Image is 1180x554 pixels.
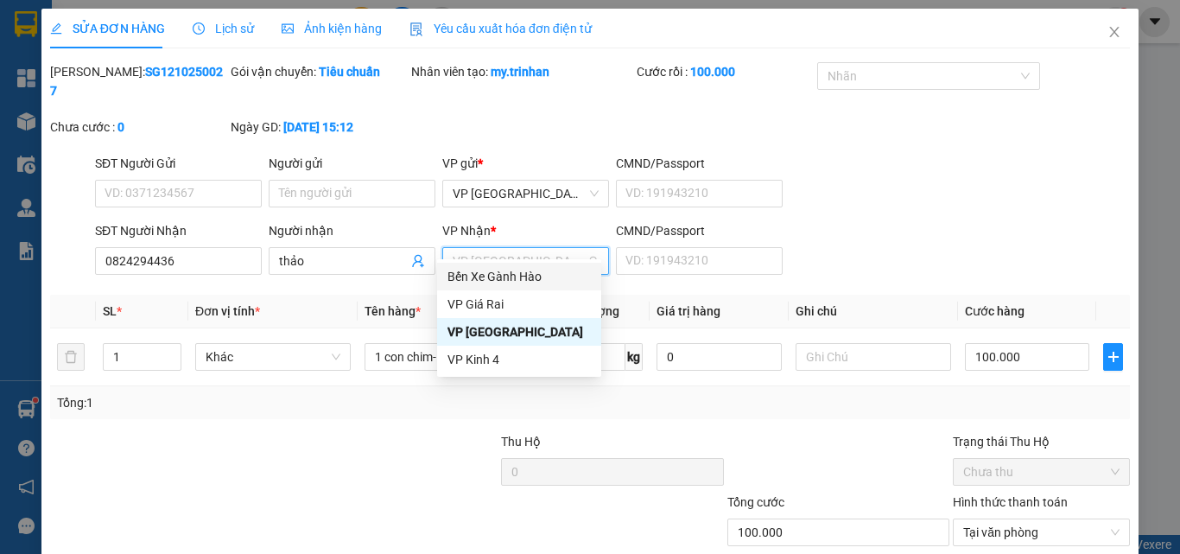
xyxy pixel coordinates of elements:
button: plus [1103,343,1123,371]
div: Gói vận chuyển: [231,62,408,81]
b: GỬI : VP [GEOGRAPHIC_DATA] [8,129,337,157]
span: kg [625,343,643,371]
div: VP Sài Gòn [437,318,601,346]
div: Nhân viên tạo: [411,62,633,81]
input: Ghi Chú [796,343,951,371]
button: Close [1090,9,1139,57]
span: environment [99,41,113,55]
div: Người gửi [269,154,435,173]
b: [DATE] 15:12 [283,120,353,134]
div: VP gửi [442,154,609,173]
li: [STREET_ADDRESS][PERSON_NAME] [8,38,329,81]
button: delete [57,343,85,371]
b: 0 [117,120,124,134]
div: SĐT Người Nhận [95,221,262,240]
span: SỬA ĐƠN HÀNG [50,22,165,35]
span: VP Sài Gòn [453,181,599,207]
div: Ngày GD: [231,118,408,137]
div: VP Kinh 4 [437,346,601,373]
label: Hình thức thanh toán [953,495,1068,509]
li: 0983 44 7777 [8,81,329,103]
div: CMND/Passport [616,221,783,240]
div: Bến Xe Gành Hào [437,263,601,290]
span: close [1107,25,1121,39]
b: my.trinhan [491,65,549,79]
div: Bến Xe Gành Hào [447,267,591,286]
span: Giá trị hàng [657,304,720,318]
div: Cước rồi : [637,62,814,81]
img: icon [409,22,423,36]
b: Tiêu chuẩn [319,65,380,79]
span: plus [1104,350,1122,364]
span: picture [282,22,294,35]
span: Yêu cầu xuất hóa đơn điện tử [409,22,592,35]
span: user-add [411,254,425,268]
div: VP Kinh 4 [447,350,591,369]
span: Chưa thu [963,459,1120,485]
span: Cước hàng [965,304,1025,318]
div: VP Giá Rai [437,290,601,318]
span: SL [103,304,117,318]
span: VP Sài Gòn [453,248,599,274]
span: Ảnh kiện hàng [282,22,382,35]
span: Thu Hộ [501,435,541,449]
div: CMND/Passport [616,154,783,173]
div: Tổng: 1 [57,393,457,412]
span: phone [99,85,113,99]
b: 100.000 [690,65,735,79]
div: VP [GEOGRAPHIC_DATA] [447,322,591,341]
div: [PERSON_NAME]: [50,62,227,100]
span: Khác [206,344,340,370]
th: Ghi chú [789,295,958,328]
span: clock-circle [193,22,205,35]
b: TRÍ NHÂN [99,11,187,33]
span: Tổng cước [727,495,784,509]
div: VP Giá Rai [447,295,591,314]
div: Người nhận [269,221,435,240]
div: Chưa cước : [50,118,227,137]
span: VP Nhận [442,224,491,238]
div: SĐT Người Gửi [95,154,262,173]
span: edit [50,22,62,35]
input: VD: Bàn, Ghế [365,343,520,371]
span: Tên hàng [365,304,421,318]
span: Đơn vị tính [195,304,260,318]
div: Trạng thái Thu Hộ [953,432,1130,451]
span: Tại văn phòng [963,519,1120,545]
span: Lịch sử [193,22,254,35]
